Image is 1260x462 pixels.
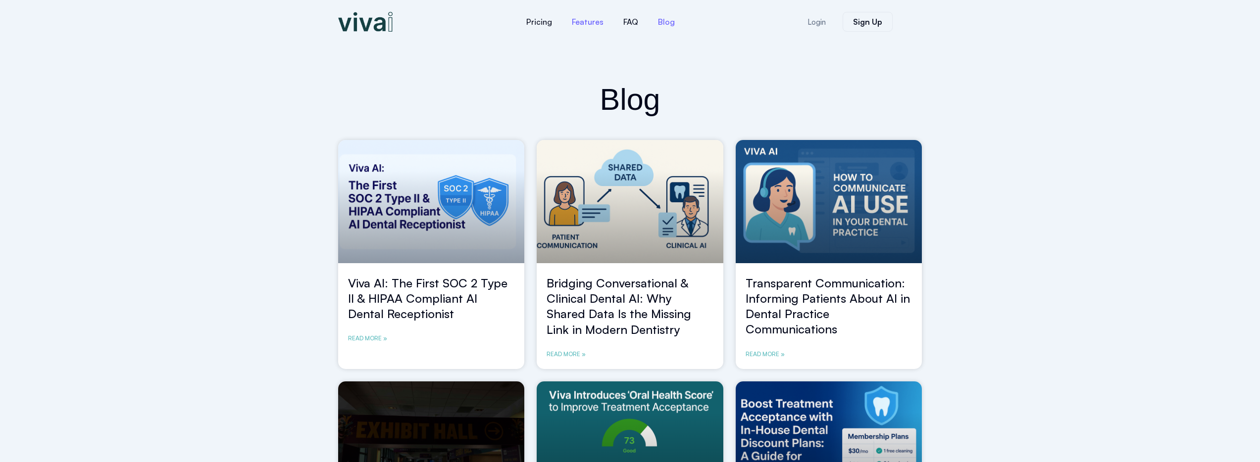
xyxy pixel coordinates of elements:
a: Pricing [516,10,562,34]
a: Transparent Communication: Informing Patients About AI in Dental Practice Communications [746,276,910,337]
span: Sign Up [853,18,882,26]
a: Read more about Bridging Conversational & Clinical Dental AI: Why Shared Data Is the Missing Link... [547,349,586,359]
a: viva ai dental receptionist soc2 and hipaa compliance [338,140,525,263]
a: Viva AI: The First SOC 2 Type II & HIPAA Compliant AI Dental Receptionist [348,276,507,321]
span: Login [807,18,826,26]
a: Read more about Viva AI: The First SOC 2 Type II & HIPAA Compliant AI Dental Receptionist [348,333,387,343]
nav: Menu [457,10,744,34]
a: Read more about Transparent Communication: Informing Patients About AI in Dental Practice Communi... [746,349,785,359]
a: Login [796,12,838,32]
a: FAQ [613,10,648,34]
a: Sign Up [843,12,893,32]
a: Features [562,10,613,34]
a: Blog [648,10,685,34]
h2: Blog [338,80,922,119]
a: Bridging Conversational & Clinical Dental AI: Why Shared Data Is the Missing Link in Modern Denti... [547,276,691,337]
